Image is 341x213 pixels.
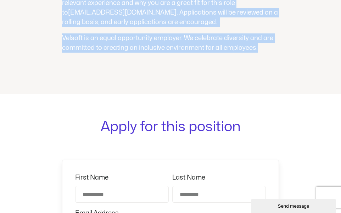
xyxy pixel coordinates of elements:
[251,197,337,213] iframe: chat widget
[68,10,177,16] a: [EMAIL_ADDRESS][DOMAIN_NAME]
[172,173,205,186] label: Last Name
[62,120,279,134] h1: Apply for this position
[75,173,108,186] label: First Name
[62,35,273,51] span: Velsoft is an equal opportunity employer. We celebrate diversity and are committed to creating an...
